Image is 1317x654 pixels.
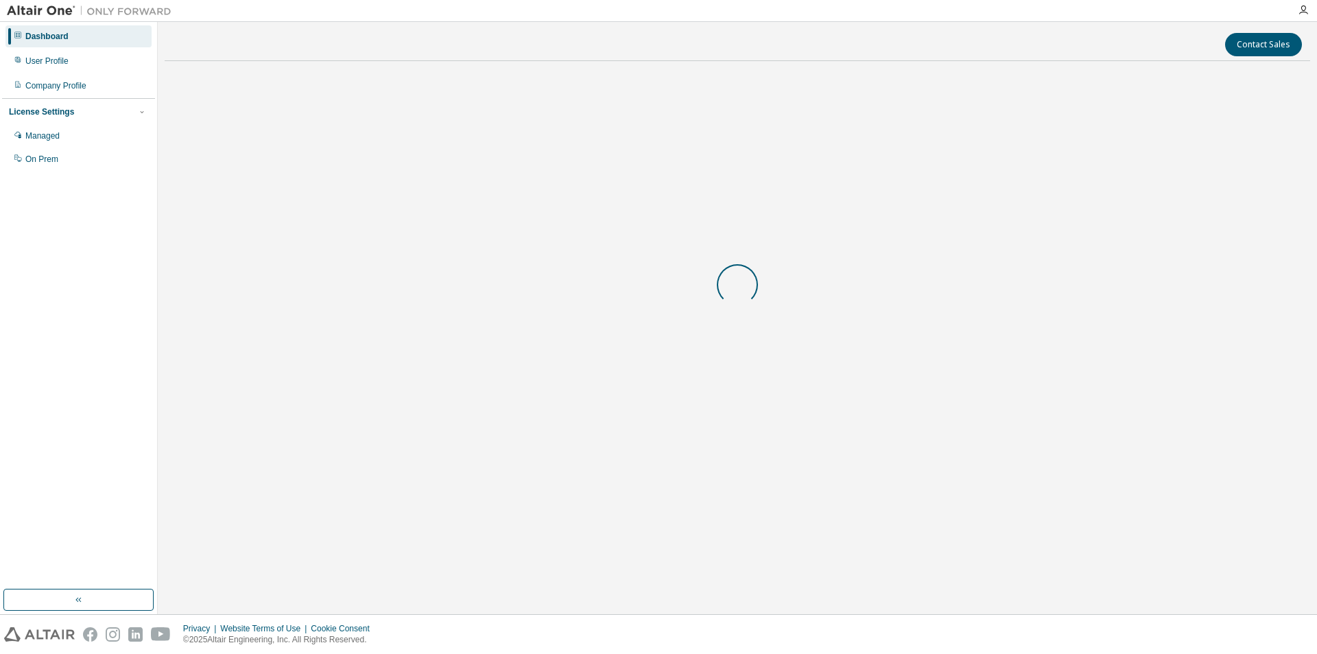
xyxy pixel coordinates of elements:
div: User Profile [25,56,69,67]
div: On Prem [25,154,58,165]
div: License Settings [9,106,74,117]
div: Cookie Consent [311,623,377,634]
div: Company Profile [25,80,86,91]
div: Dashboard [25,31,69,42]
img: linkedin.svg [128,627,143,642]
button: Contact Sales [1225,33,1302,56]
img: instagram.svg [106,627,120,642]
img: altair_logo.svg [4,627,75,642]
div: Managed [25,130,60,141]
img: facebook.svg [83,627,97,642]
div: Privacy [183,623,220,634]
img: youtube.svg [151,627,171,642]
p: © 2025 Altair Engineering, Inc. All Rights Reserved. [183,634,378,646]
div: Website Terms of Use [220,623,311,634]
img: Altair One [7,4,178,18]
